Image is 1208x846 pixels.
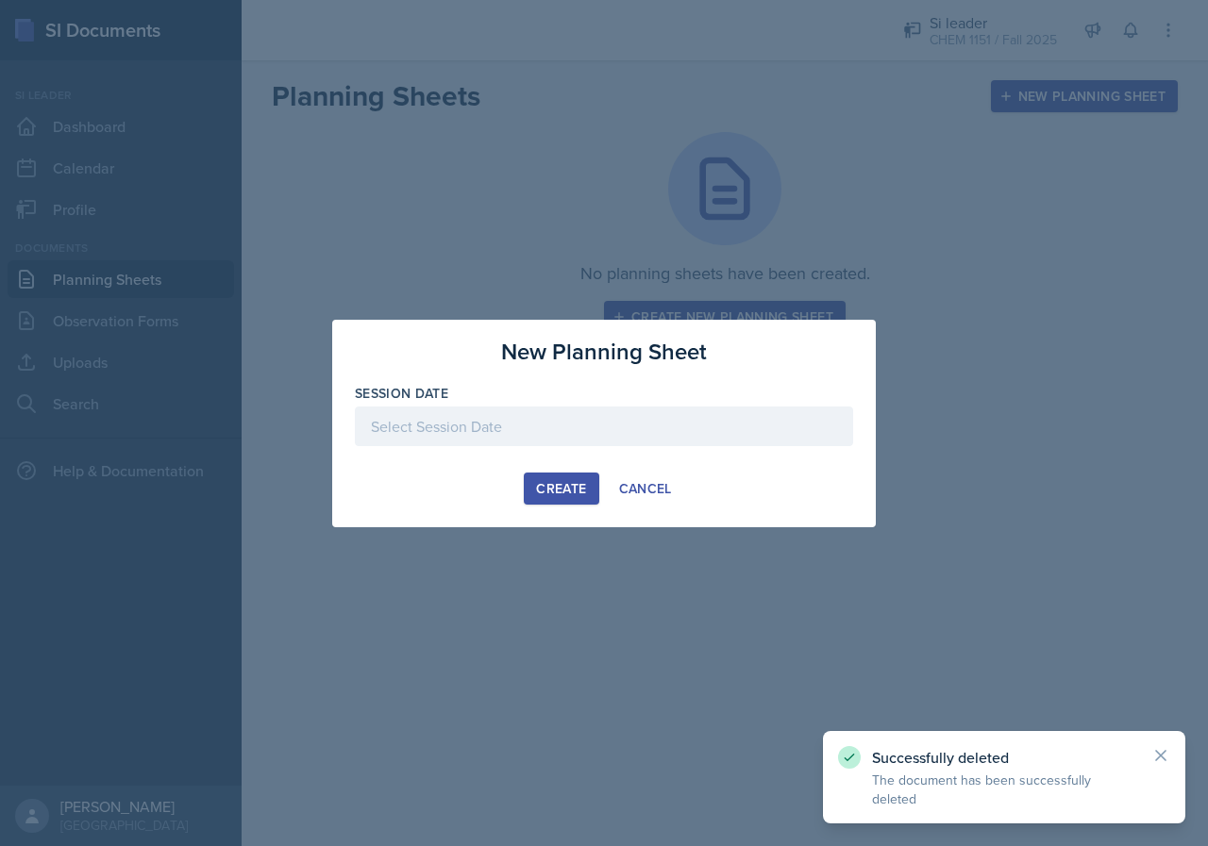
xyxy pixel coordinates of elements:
h3: New Planning Sheet [501,335,707,369]
button: Cancel [607,473,684,505]
button: Create [524,473,598,505]
label: Session Date [355,384,448,403]
div: Create [536,481,586,496]
div: Cancel [619,481,672,496]
p: The document has been successfully deleted [872,771,1136,808]
p: Successfully deleted [872,748,1136,767]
